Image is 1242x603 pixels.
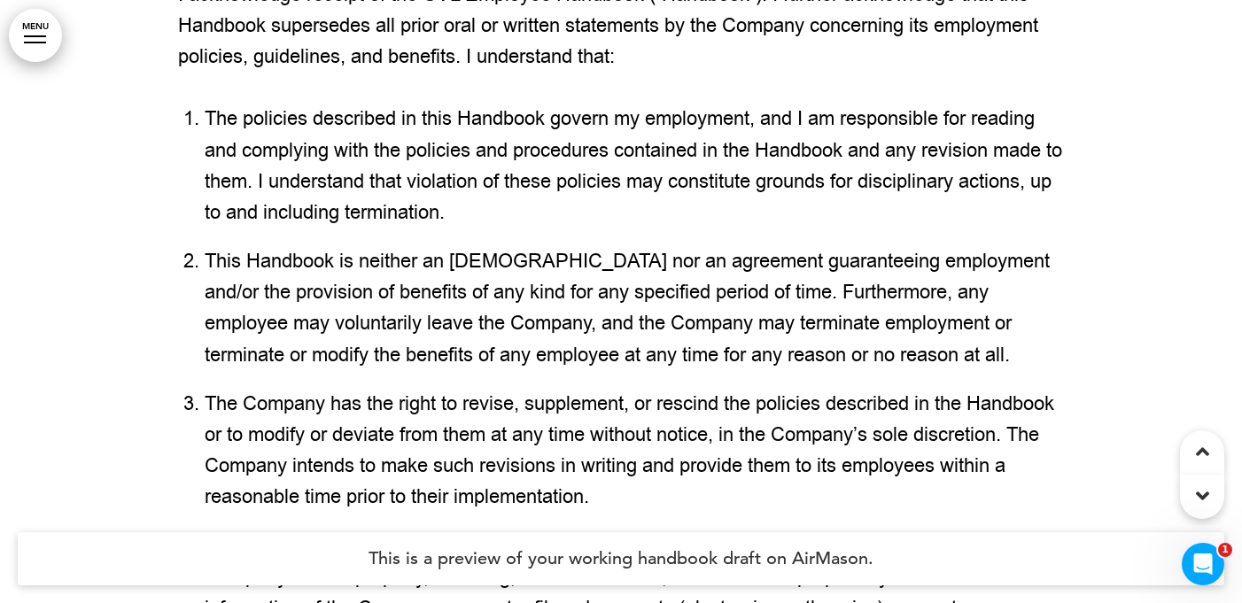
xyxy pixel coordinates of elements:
[205,389,1064,514] li: The Company has the right to revise, supplement, or rescind the policies described in the Handboo...
[1218,543,1232,557] span: 1
[9,9,62,62] a: MENU
[205,246,1064,371] li: This Handbook is neither an [DEMOGRAPHIC_DATA] nor an agreement guaranteeing employment and/or th...
[1182,543,1224,585] iframe: Intercom live chat
[18,532,1224,585] h4: This is a preview of your working handbook draft on AirMason.
[205,104,1064,228] li: The policies described in this Handbook govern my employment, and I am responsible for reading an...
